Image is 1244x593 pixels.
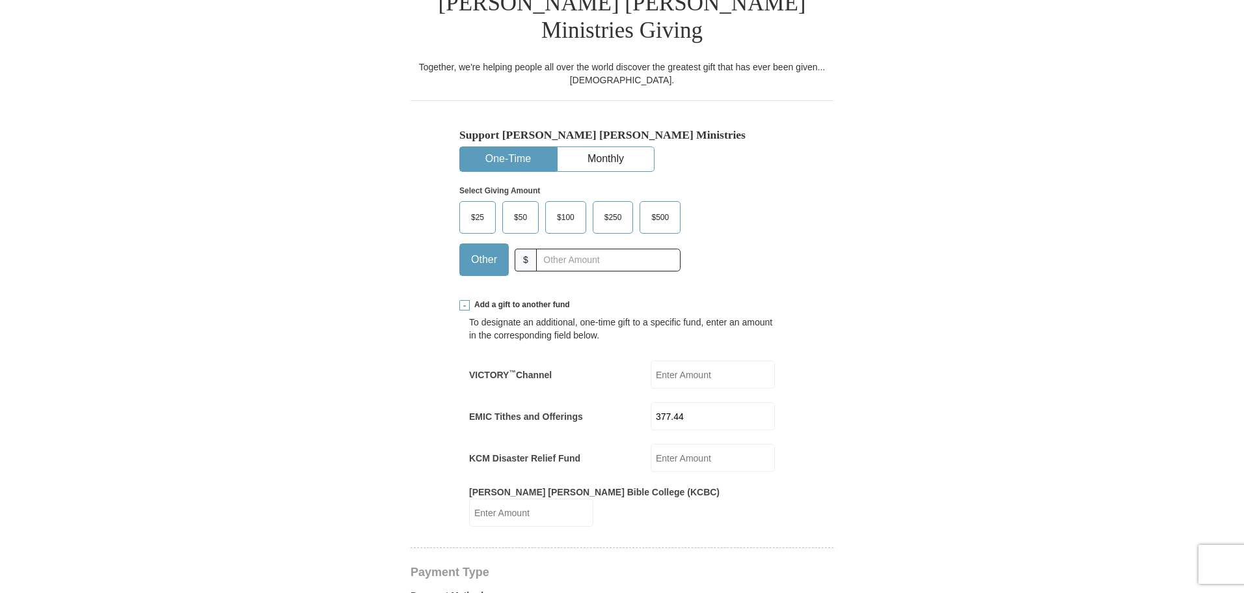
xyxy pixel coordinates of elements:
[469,368,552,381] label: VICTORY Channel
[558,147,654,171] button: Monthly
[459,186,540,195] strong: Select Giving Amount
[469,316,775,342] div: To designate an additional, one-time gift to a specific fund, enter an amount in the correspondin...
[465,208,491,227] span: $25
[459,128,785,142] h5: Support [PERSON_NAME] [PERSON_NAME] Ministries
[460,147,556,171] button: One-Time
[515,249,537,271] span: $
[469,452,580,465] label: KCM Disaster Relief Fund
[598,208,629,227] span: $250
[651,444,775,472] input: Enter Amount
[645,208,675,227] span: $500
[465,250,504,269] span: Other
[469,410,583,423] label: EMIC Tithes and Offerings
[469,499,593,527] input: Enter Amount
[469,486,720,499] label: [PERSON_NAME] [PERSON_NAME] Bible College (KCBC)
[507,208,534,227] span: $50
[651,361,775,389] input: Enter Amount
[550,208,581,227] span: $100
[651,402,775,430] input: Enter Amount
[411,61,833,87] div: Together, we're helping people all over the world discover the greatest gift that has ever been g...
[536,249,681,271] input: Other Amount
[470,299,570,310] span: Add a gift to another fund
[411,567,833,577] h4: Payment Type
[509,368,516,376] sup: ™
